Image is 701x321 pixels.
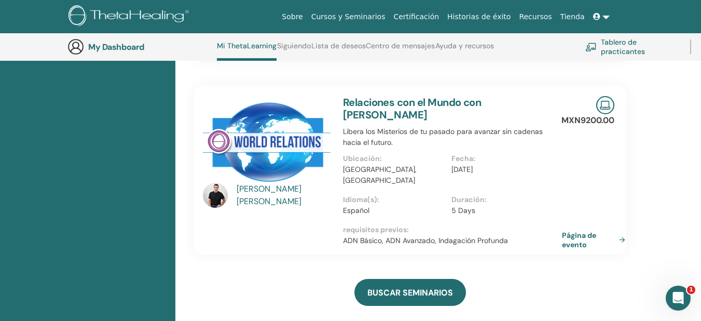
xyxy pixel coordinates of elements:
[561,114,614,127] p: MXN9200.00
[68,5,193,29] img: logo.png
[343,194,446,205] p: Idioma(s) :
[687,286,695,294] span: 1
[451,194,554,205] p: Duración :
[354,279,466,306] a: BUSCAR SEMINARIOS
[515,7,556,26] a: Recursos
[343,235,560,246] p: ADN Básico, ADN Avanzado, Indagación Profunda
[311,42,366,58] a: Lista de deseos
[443,7,515,26] a: Historias de éxito
[666,286,691,311] iframe: Intercom live chat
[343,224,560,235] p: requisitos previos :
[367,287,453,298] span: BUSCAR SEMINARIOS
[237,183,333,208] a: [PERSON_NAME] [PERSON_NAME]
[343,153,446,164] p: Ubicación :
[451,153,554,164] p: Fecha :
[217,42,277,61] a: Mi ThetaLearning
[343,96,482,122] a: Relaciones con el Mundo con [PERSON_NAME]
[277,42,311,58] a: Siguiendo
[562,231,629,249] a: Página de evento
[366,42,435,58] a: Centro de mensajes
[596,96,614,114] img: Live Online Seminar
[343,205,446,216] p: Español
[451,205,554,216] p: 5 Days
[203,96,331,186] img: Relaciones con el Mundo
[88,42,192,52] h3: My Dashboard
[556,7,589,26] a: Tienda
[67,38,84,55] img: generic-user-icon.jpg
[585,35,678,58] a: Tablero de practicantes
[451,164,554,175] p: [DATE]
[585,43,597,51] img: chalkboard-teacher.svg
[278,7,307,26] a: Sobre
[435,42,494,58] a: Ayuda y recursos
[343,126,560,148] p: Libera los Misterios de tu pasado para avanzar sin cadenas hacia el futuro.
[203,183,228,208] img: default.jpg
[343,164,446,186] p: [GEOGRAPHIC_DATA], [GEOGRAPHIC_DATA]
[307,7,390,26] a: Cursos y Seminarios
[389,7,443,26] a: Certificación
